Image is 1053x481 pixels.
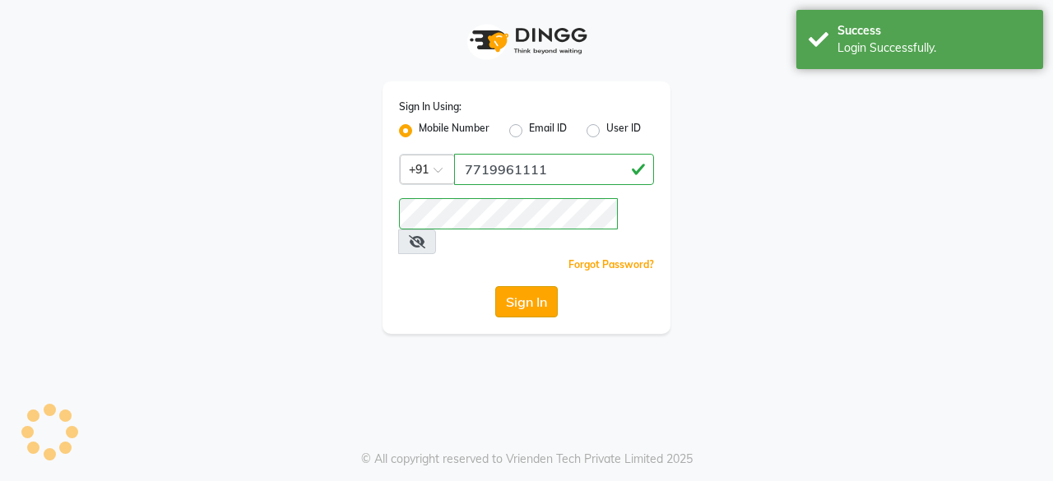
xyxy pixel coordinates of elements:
a: Forgot Password? [568,258,654,271]
label: Sign In Using: [399,99,462,114]
label: Email ID [529,121,567,141]
div: Login Successfully. [837,39,1031,57]
input: Username [454,154,654,185]
img: logo1.svg [461,16,592,65]
label: User ID [606,121,641,141]
div: Success [837,22,1031,39]
input: Username [399,198,618,229]
button: Sign In [495,286,558,317]
label: Mobile Number [419,121,489,141]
